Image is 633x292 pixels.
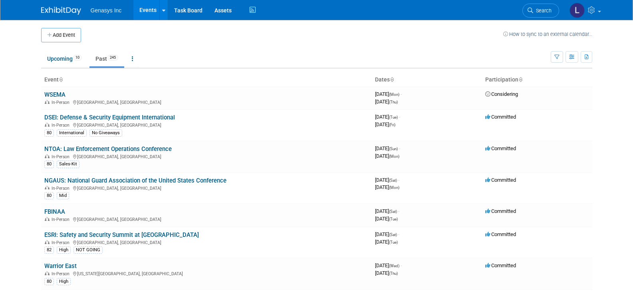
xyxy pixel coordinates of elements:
div: High [57,246,71,254]
span: Genasys Inc [91,7,122,14]
span: (Sat) [389,178,397,183]
span: [DATE] [375,145,400,151]
span: [DATE] [375,231,399,237]
a: Search [522,4,559,18]
th: Participation [482,73,592,87]
span: [DATE] [375,208,399,214]
a: Sort by Start Date [390,76,394,83]
span: (Tue) [389,217,398,221]
div: Sales-Kit [57,161,79,168]
div: 80 [44,129,54,137]
span: Committed [485,208,516,214]
img: Lucy Temprano [570,3,585,18]
a: How to sync to an external calendar... [503,31,592,37]
div: No Giveaways [89,129,122,137]
div: High [57,278,71,285]
a: FBINAA [44,208,65,215]
a: WSEMA [44,91,65,98]
div: International [57,129,87,137]
span: In-Person [52,240,72,245]
a: Warrior East [44,262,77,270]
div: [GEOGRAPHIC_DATA], [GEOGRAPHIC_DATA] [44,239,369,245]
span: Committed [485,262,516,268]
span: 10 [73,55,82,61]
span: (Mon) [389,185,399,190]
div: NOT GOING [73,246,103,254]
a: NGAUS: National Guard Association of the United States Conference [44,177,226,184]
a: Sort by Event Name [59,76,63,83]
div: [GEOGRAPHIC_DATA], [GEOGRAPHIC_DATA] [44,99,369,105]
button: Add Event [41,28,81,42]
span: (Sun) [389,147,398,151]
span: - [398,231,399,237]
a: DSEI: Defense & Security Equipment International [44,114,175,121]
div: 82 [44,246,54,254]
span: [DATE] [375,99,398,105]
span: Committed [485,177,516,183]
div: Mid [57,192,69,199]
a: Sort by Participation Type [518,76,522,83]
span: - [398,208,399,214]
span: (Tue) [389,240,398,244]
img: In-Person Event [45,240,50,244]
a: Upcoming10 [41,51,88,66]
span: (Sat) [389,232,397,237]
span: Search [533,8,552,14]
span: (Thu) [389,271,398,276]
span: [DATE] [375,184,399,190]
span: (Fri) [389,123,395,127]
span: - [401,262,402,268]
span: (Wed) [389,264,399,268]
th: Dates [372,73,482,87]
div: 80 [44,192,54,199]
div: [GEOGRAPHIC_DATA], [GEOGRAPHIC_DATA] [44,185,369,191]
div: [GEOGRAPHIC_DATA], [GEOGRAPHIC_DATA] [44,121,369,128]
div: 80 [44,161,54,168]
span: [DATE] [375,153,399,159]
span: [DATE] [375,114,400,120]
th: Event [41,73,372,87]
span: - [401,91,402,97]
a: Past245 [89,51,124,66]
span: In-Person [52,154,72,159]
span: Committed [485,231,516,237]
img: In-Person Event [45,271,50,275]
span: - [398,177,399,183]
div: 80 [44,278,54,285]
span: In-Person [52,271,72,276]
span: [DATE] [375,91,402,97]
span: In-Person [52,186,72,191]
span: [DATE] [375,121,395,127]
img: In-Person Event [45,123,50,127]
a: ESRI: Safety and Security Summit at [GEOGRAPHIC_DATA] [44,231,199,238]
img: In-Person Event [45,186,50,190]
span: - [399,145,400,151]
span: In-Person [52,100,72,105]
span: [DATE] [375,216,398,222]
span: (Mon) [389,154,399,159]
img: In-Person Event [45,217,50,221]
span: (Tue) [389,115,398,119]
span: [DATE] [375,262,402,268]
span: (Sat) [389,209,397,214]
span: 245 [107,55,118,61]
span: In-Person [52,217,72,222]
img: In-Person Event [45,100,50,104]
span: - [399,114,400,120]
span: Considering [485,91,518,97]
a: NTOA: Law Enforcement Operations Conference [44,145,172,153]
div: [US_STATE][GEOGRAPHIC_DATA], [GEOGRAPHIC_DATA] [44,270,369,276]
span: Committed [485,114,516,120]
span: Committed [485,145,516,151]
img: In-Person Event [45,154,50,158]
div: [GEOGRAPHIC_DATA], [GEOGRAPHIC_DATA] [44,153,369,159]
img: ExhibitDay [41,7,81,15]
span: (Mon) [389,92,399,97]
span: [DATE] [375,270,398,276]
span: In-Person [52,123,72,128]
span: [DATE] [375,177,399,183]
span: [DATE] [375,239,398,245]
span: (Thu) [389,100,398,104]
div: [GEOGRAPHIC_DATA], [GEOGRAPHIC_DATA] [44,216,369,222]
